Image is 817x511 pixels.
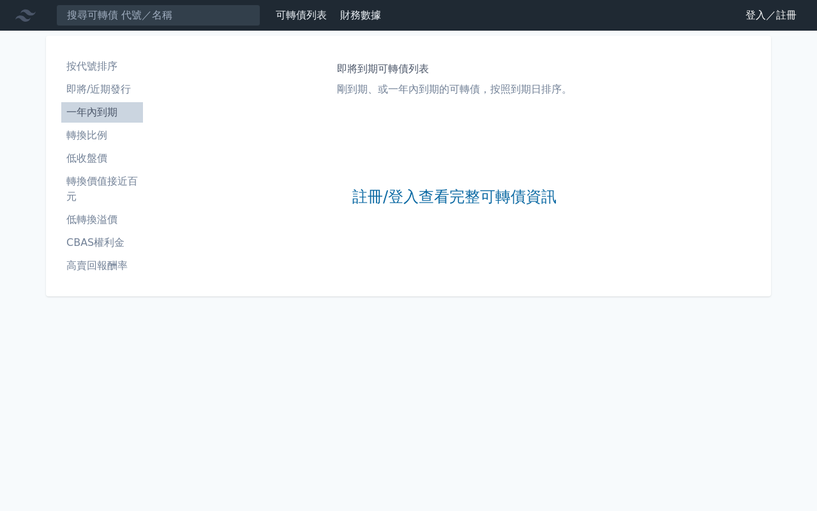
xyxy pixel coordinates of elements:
[61,79,143,100] a: 即將/近期發行
[61,235,143,250] li: CBAS權利金
[735,5,807,26] a: 登入／註冊
[61,210,143,230] a: 低轉換溢價
[340,9,381,21] a: 財務數據
[61,56,143,77] a: 按代號排序
[61,128,143,143] li: 轉換比例
[61,233,143,253] a: CBAS權利金
[61,151,143,166] li: 低收盤價
[61,212,143,227] li: 低轉換溢價
[337,61,572,77] h1: 即將到期可轉債列表
[61,59,143,74] li: 按代號排序
[61,102,143,123] a: 一年內到期
[276,9,327,21] a: 可轉債列表
[61,82,143,97] li: 即將/近期發行
[61,258,143,273] li: 高賣回報酬率
[61,148,143,169] a: 低收盤價
[61,105,143,120] li: 一年內到期
[56,4,260,26] input: 搜尋可轉債 代號／名稱
[352,187,557,207] a: 註冊/登入查看完整可轉債資訊
[61,256,143,276] a: 高賣回報酬率
[61,125,143,146] a: 轉換比例
[61,174,143,204] li: 轉換價值接近百元
[61,171,143,207] a: 轉換價值接近百元
[337,82,572,97] p: 剛到期、或一年內到期的可轉債，按照到期日排序。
